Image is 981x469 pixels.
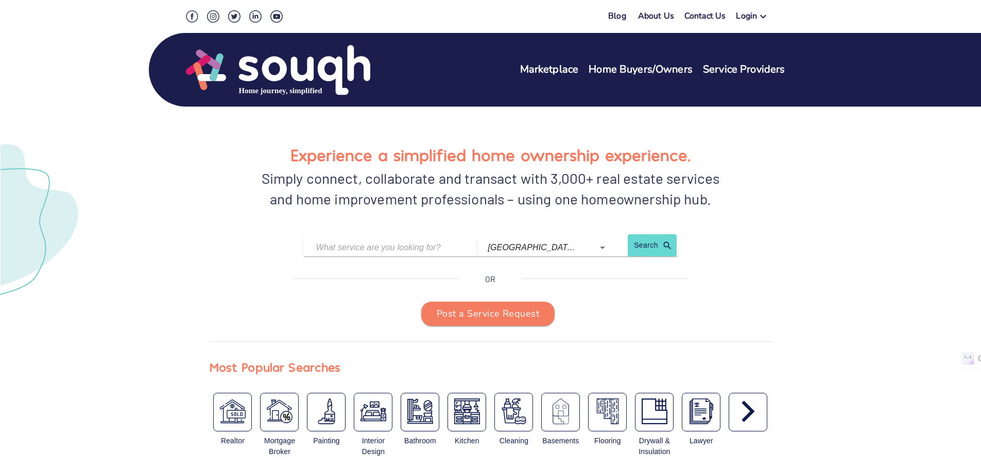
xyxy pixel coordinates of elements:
div: Painting [307,436,346,446]
img: LinkedIn Social Icon [249,10,262,23]
div: Most Popular Searches [210,357,341,377]
div: Bathroom Remodeling [397,393,443,461]
div: Interior Design [354,436,392,457]
button: Real Estate Lawyer [682,393,720,431]
img: Twitter Social Icon [228,10,240,23]
div: Login [736,10,757,25]
button: Flooring [588,393,627,431]
button: Cleaning Services [494,393,533,431]
img: Mortgage Broker / Agent [267,398,292,424]
div: Realtor [214,436,252,446]
img: Flooring [595,398,621,424]
div: Flooring [584,393,631,461]
div: Mortgage Broker / Agent [256,393,303,461]
button: Kitchen Remodeling [448,393,486,431]
img: Bathroom Remodeling [407,398,433,424]
img: Facebook Social Icon [186,10,198,23]
a: Contact Us [684,10,726,25]
div: Kitchen Remodeling [443,393,490,461]
div: Drywall and Insulation [631,393,678,461]
img: Basements [548,398,574,424]
img: Interior Design Services [360,398,386,424]
a: Marketplace [520,62,579,77]
img: Painters & Decorators [314,398,339,424]
span: Post a Service Request [437,306,539,322]
p: OR [485,273,495,285]
img: Drywall and Insulation [642,398,667,424]
a: Service Providers [703,62,785,77]
a: About Us [638,10,674,25]
img: Souqh Logo [186,44,370,96]
div: Real Estate Broker / Agent [210,393,256,461]
div: Interior Design Services [350,393,397,461]
img: Cleaning Services [501,398,527,424]
button: Painters & Decorators [307,393,346,431]
div: Simply connect, collaborate and transact with 3,000+ real estate services and home improvement pr... [256,168,725,209]
div: Flooring [588,436,627,446]
div: Kitchen [448,436,486,446]
div: Cleaning Services [490,393,537,461]
button: Basements [541,393,580,431]
button: Bathroom Remodeling [401,393,439,431]
div: Basements [537,393,584,461]
img: Real Estate Lawyer [689,398,714,424]
div: Painters & Decorators [303,393,350,461]
img: Youtube Social Icon [270,10,283,23]
button: Open [595,240,610,255]
input: What service are you looking for? [316,239,452,255]
div: Drywall & Insulation [635,436,674,457]
div: Basements [541,436,580,446]
button: Post a Service Request [421,302,555,326]
img: Kitchen Remodeling [454,398,480,424]
img: Instagram Social Icon [207,10,219,23]
div: Real Estate Lawyer [678,393,725,461]
div: Cleaning [494,436,533,446]
button: Interior Design Services [354,393,392,431]
button: Mortgage Broker / Agent [260,393,299,431]
div: Bathroom [401,436,439,446]
img: Real Estate Broker / Agent [220,398,246,424]
a: Blog [608,10,626,22]
h1: Experience a simplified home ownership experience. [290,142,691,168]
div: Lawyer [682,436,720,446]
button: Drywall and Insulation [635,393,674,431]
input: Which city? [488,239,579,255]
button: Real Estate Broker / Agent [213,393,252,431]
div: Mortgage Broker [260,436,299,457]
a: Home Buyers/Owners [589,62,693,77]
